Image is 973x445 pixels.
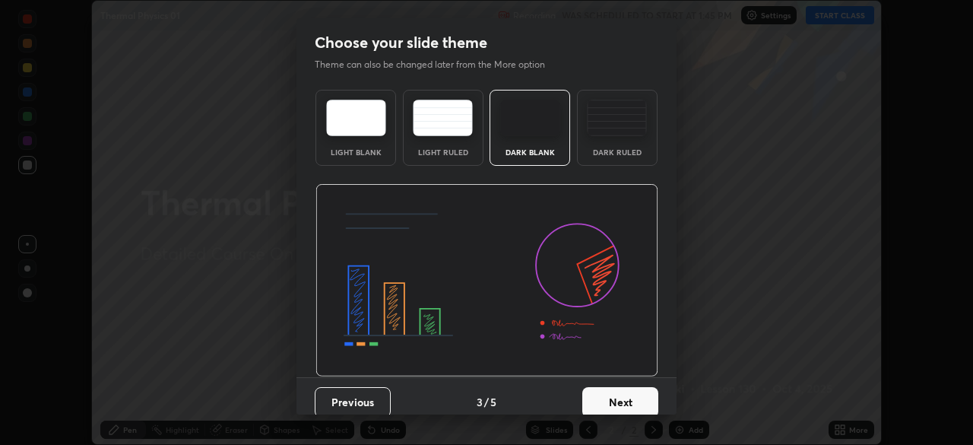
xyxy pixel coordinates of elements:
img: darkTheme.f0cc69e5.svg [500,100,560,136]
p: Theme can also be changed later from the More option [315,58,561,72]
h2: Choose your slide theme [315,33,487,52]
div: Dark Blank [499,148,560,156]
div: Light Blank [325,148,386,156]
h4: / [484,394,489,410]
button: Next [582,387,658,418]
h4: 5 [490,394,496,410]
img: lightTheme.e5ed3b09.svg [326,100,386,136]
div: Light Ruled [413,148,474,156]
img: darkThemeBanner.d06ce4a2.svg [315,184,658,377]
h4: 3 [477,394,483,410]
div: Dark Ruled [587,148,648,156]
img: darkRuledTheme.de295e13.svg [587,100,647,136]
img: lightRuledTheme.5fabf969.svg [413,100,473,136]
button: Previous [315,387,391,418]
